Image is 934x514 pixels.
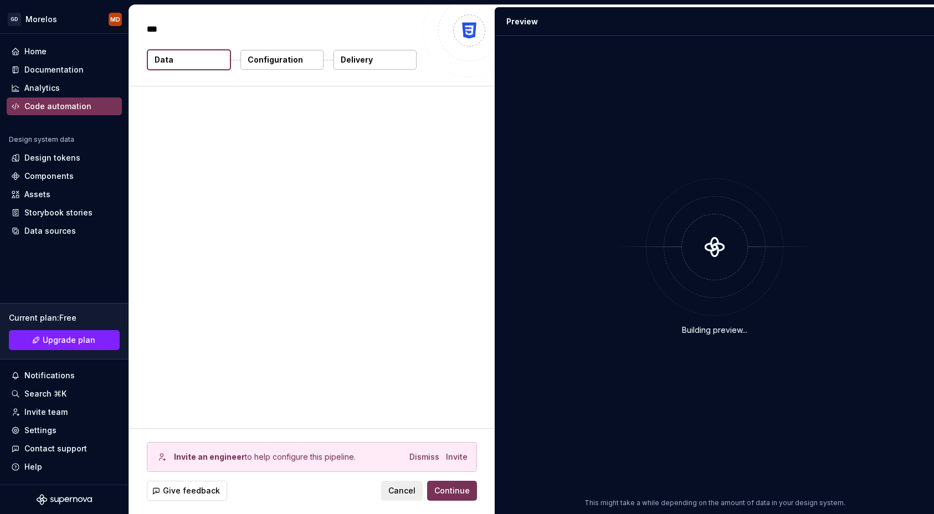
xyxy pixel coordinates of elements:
[446,451,468,462] button: Invite
[37,494,92,505] svg: Supernova Logo
[333,50,417,70] button: Delivery
[7,403,122,421] a: Invite team
[24,101,91,112] div: Code automation
[341,54,373,65] p: Delivery
[584,498,845,507] p: This might take a while depending on the amount of data in your design system.
[24,425,57,436] div: Settings
[248,54,303,65] p: Configuration
[7,422,122,439] a: Settings
[24,46,47,57] div: Home
[2,7,126,31] button: GDMorelosMD
[24,171,74,182] div: Components
[24,64,84,75] div: Documentation
[163,485,220,496] span: Give feedback
[7,367,122,384] button: Notifications
[43,335,95,346] span: Upgrade plan
[7,61,122,79] a: Documentation
[7,458,122,476] button: Help
[7,440,122,458] button: Contact support
[8,13,21,26] div: GD
[24,152,80,163] div: Design tokens
[24,370,75,381] div: Notifications
[506,16,538,27] div: Preview
[682,325,747,336] div: Building preview...
[7,97,122,115] a: Code automation
[7,167,122,185] a: Components
[409,451,439,462] button: Dismiss
[7,222,122,240] a: Data sources
[9,330,120,350] a: Upgrade plan
[174,452,245,461] b: Invite an engineer
[24,207,93,218] div: Storybook stories
[24,189,50,200] div: Assets
[7,385,122,403] button: Search ⌘K
[381,481,423,501] button: Cancel
[388,485,415,496] span: Cancel
[174,451,356,462] div: to help configure this pipeline.
[240,50,324,70] button: Configuration
[7,149,122,167] a: Design tokens
[7,79,122,97] a: Analytics
[147,481,227,501] button: Give feedback
[110,15,120,24] div: MD
[155,54,173,65] p: Data
[9,135,74,144] div: Design system data
[24,443,87,454] div: Contact support
[25,14,57,25] div: Morelos
[24,407,68,418] div: Invite team
[7,186,122,203] a: Assets
[24,225,76,237] div: Data sources
[7,204,122,222] a: Storybook stories
[9,312,120,323] div: Current plan : Free
[24,388,66,399] div: Search ⌘K
[24,461,42,472] div: Help
[24,83,60,94] div: Analytics
[7,43,122,60] a: Home
[434,485,470,496] span: Continue
[147,49,231,70] button: Data
[427,481,477,501] button: Continue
